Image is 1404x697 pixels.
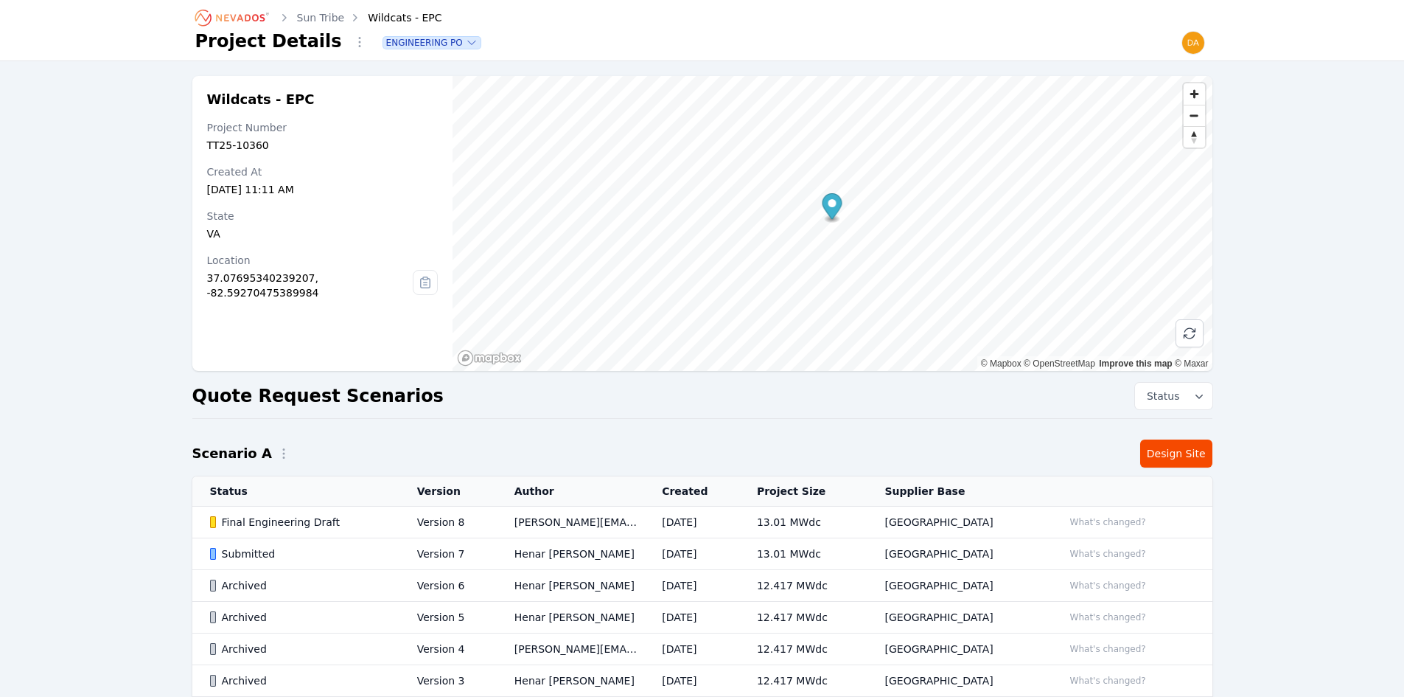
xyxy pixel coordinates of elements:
[1184,126,1205,148] button: Reset bearing to north
[1064,578,1153,594] button: What's changed?
[823,193,842,223] div: Map marker
[297,10,345,25] a: Sun Tribe
[1184,83,1205,105] button: Zoom in
[207,91,439,108] h2: Wildcats - EPC
[867,570,1046,602] td: [GEOGRAPHIC_DATA]
[347,10,441,25] div: Wildcats - EPC
[1184,105,1205,126] button: Zoom out
[195,6,442,30] nav: Breadcrumb
[497,602,644,634] td: Henar [PERSON_NAME]
[739,665,867,697] td: 12.417 MWdc
[497,538,644,570] td: Henar [PERSON_NAME]
[210,642,392,656] div: Archived
[867,538,1046,570] td: [GEOGRAPHIC_DATA]
[867,507,1046,538] td: [GEOGRAPHIC_DATA]
[644,507,739,538] td: [DATE]
[1135,383,1212,409] button: Status
[739,476,867,507] th: Project Size
[192,634,1212,665] tr: ArchivedVersion 4[PERSON_NAME][EMAIL_ADDRESS][PERSON_NAME][DOMAIN_NAME][DATE]12.417 MWdc[GEOGRAPH...
[867,476,1046,507] th: Supplier Base
[739,538,867,570] td: 13.01 MWdc
[207,120,439,135] div: Project Number
[192,384,444,408] h2: Quote Request Scenarios
[739,570,867,602] td: 12.417 MWdc
[1064,641,1153,657] button: What's changed?
[207,138,439,153] div: TT25-10360
[1181,31,1205,55] img: daniel@nevados.solar
[195,30,342,53] h1: Project Details
[497,570,644,602] td: Henar [PERSON_NAME]
[981,358,1021,369] a: Mapbox
[192,665,1212,697] tr: ArchivedVersion 3Henar [PERSON_NAME][DATE]12.417 MWdc[GEOGRAPHIC_DATA]What's changed?
[192,443,272,464] h2: Scenario A
[739,507,867,538] td: 13.01 MWdc
[1024,358,1095,369] a: OpenStreetMap
[867,634,1046,665] td: [GEOGRAPHIC_DATA]
[192,602,1212,634] tr: ArchivedVersion 5Henar [PERSON_NAME][DATE]12.417 MWdc[GEOGRAPHIC_DATA]What's changed?
[867,602,1046,634] td: [GEOGRAPHIC_DATA]
[399,538,497,570] td: Version 7
[399,507,497,538] td: Version 8
[453,76,1212,371] canvas: Map
[399,570,497,602] td: Version 6
[210,547,392,561] div: Submitted
[1064,609,1153,625] button: What's changed?
[867,665,1046,697] td: [GEOGRAPHIC_DATA]
[644,538,739,570] td: [DATE]
[210,578,392,593] div: Archived
[644,602,739,634] td: [DATE]
[1184,127,1205,148] span: Reset bearing to north
[1099,358,1172,369] a: Improve this map
[1064,546,1153,562] button: What's changed?
[192,507,1212,538] tr: Final Engineering DraftVersion 8[PERSON_NAME][EMAIL_ADDRESS][PERSON_NAME][DOMAIN_NAME][DATE]13.01...
[207,253,413,268] div: Location
[399,634,497,665] td: Version 4
[383,37,481,49] button: Engineering PO
[192,538,1212,570] tr: SubmittedVersion 7Henar [PERSON_NAME][DATE]13.01 MWdc[GEOGRAPHIC_DATA]What's changed?
[497,634,644,665] td: [PERSON_NAME][EMAIL_ADDRESS][PERSON_NAME][DOMAIN_NAME]
[207,226,439,241] div: VA
[210,610,392,625] div: Archived
[1064,514,1153,530] button: What's changed?
[207,209,439,223] div: State
[644,476,739,507] th: Created
[192,570,1212,602] tr: ArchivedVersion 6Henar [PERSON_NAME][DATE]12.417 MWdc[GEOGRAPHIC_DATA]What's changed?
[399,476,497,507] th: Version
[644,570,739,602] td: [DATE]
[497,665,644,697] td: Henar [PERSON_NAME]
[644,634,739,665] td: [DATE]
[1141,389,1180,403] span: Status
[399,665,497,697] td: Version 3
[457,350,522,367] a: Mapbox homepage
[739,602,867,634] td: 12.417 MWdc
[497,507,644,538] td: [PERSON_NAME][EMAIL_ADDRESS][PERSON_NAME][DOMAIN_NAME]
[210,515,392,530] div: Final Engineering Draft
[644,665,739,697] td: [DATE]
[1064,673,1153,689] button: What's changed?
[739,634,867,665] td: 12.417 MWdc
[497,476,644,507] th: Author
[399,602,497,634] td: Version 5
[1175,358,1209,369] a: Maxar
[1140,440,1212,468] a: Design Site
[192,476,399,507] th: Status
[207,164,439,179] div: Created At
[210,673,392,688] div: Archived
[207,271,413,300] div: 37.07695340239207, -82.59270475389984
[207,182,439,197] div: [DATE] 11:11 AM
